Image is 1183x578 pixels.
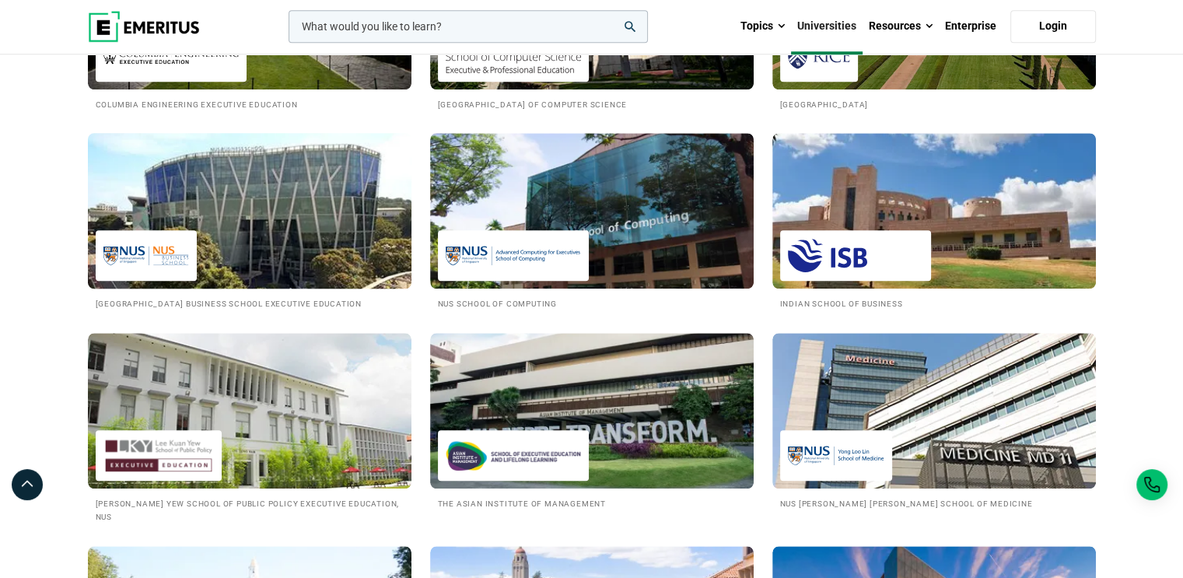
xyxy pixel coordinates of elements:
[96,97,404,110] h2: Columbia Engineering Executive Education
[96,296,404,310] h2: [GEOGRAPHIC_DATA] Business School Executive Education
[772,133,1096,289] img: Universities We Work With
[430,333,754,510] a: Universities We Work With Asian Institute of Management The Asian Institute of Management
[772,133,1096,310] a: Universities We Work With Indian School of Business Indian School of Business
[780,296,1088,310] h2: Indian School of Business
[780,97,1088,110] h2: [GEOGRAPHIC_DATA]
[430,133,754,310] a: Universities We Work With NUS School of Computing NUS School of Computing
[780,496,1088,510] h2: NUS [PERSON_NAME] [PERSON_NAME] School of Medicine
[788,238,923,273] img: Indian School of Business
[103,238,189,273] img: National University of Singapore Business School Executive Education
[289,10,648,43] input: woocommerce-product-search-field-0
[446,438,581,473] img: Asian Institute of Management
[88,133,411,310] a: Universities We Work With National University of Singapore Business School Executive Education [G...
[772,333,1096,510] a: Universities We Work With NUS Yong Loo Lin School of Medicine NUS [PERSON_NAME] [PERSON_NAME] Sch...
[72,125,428,296] img: Universities We Work With
[446,238,581,273] img: NUS School of Computing
[88,333,411,523] a: Universities We Work With Lee Kuan Yew School of Public Policy Executive Education, NUS [PERSON_N...
[430,133,754,289] img: Universities We Work With
[96,496,404,523] h2: [PERSON_NAME] Yew School of Public Policy Executive Education, NUS
[438,296,746,310] h2: NUS School of Computing
[772,333,1096,489] img: Universities We Work With
[446,39,581,74] img: Carnegie Mellon University School of Computer Science
[788,438,884,473] img: NUS Yong Loo Lin School of Medicine
[88,333,411,489] img: Universities We Work With
[1010,10,1096,43] a: Login
[438,97,746,110] h2: [GEOGRAPHIC_DATA] of Computer Science
[438,496,746,510] h2: The Asian Institute of Management
[788,39,850,74] img: Rice University
[430,333,754,489] img: Universities We Work With
[103,39,239,74] img: Columbia Engineering Executive Education
[103,438,214,473] img: Lee Kuan Yew School of Public Policy Executive Education, NUS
